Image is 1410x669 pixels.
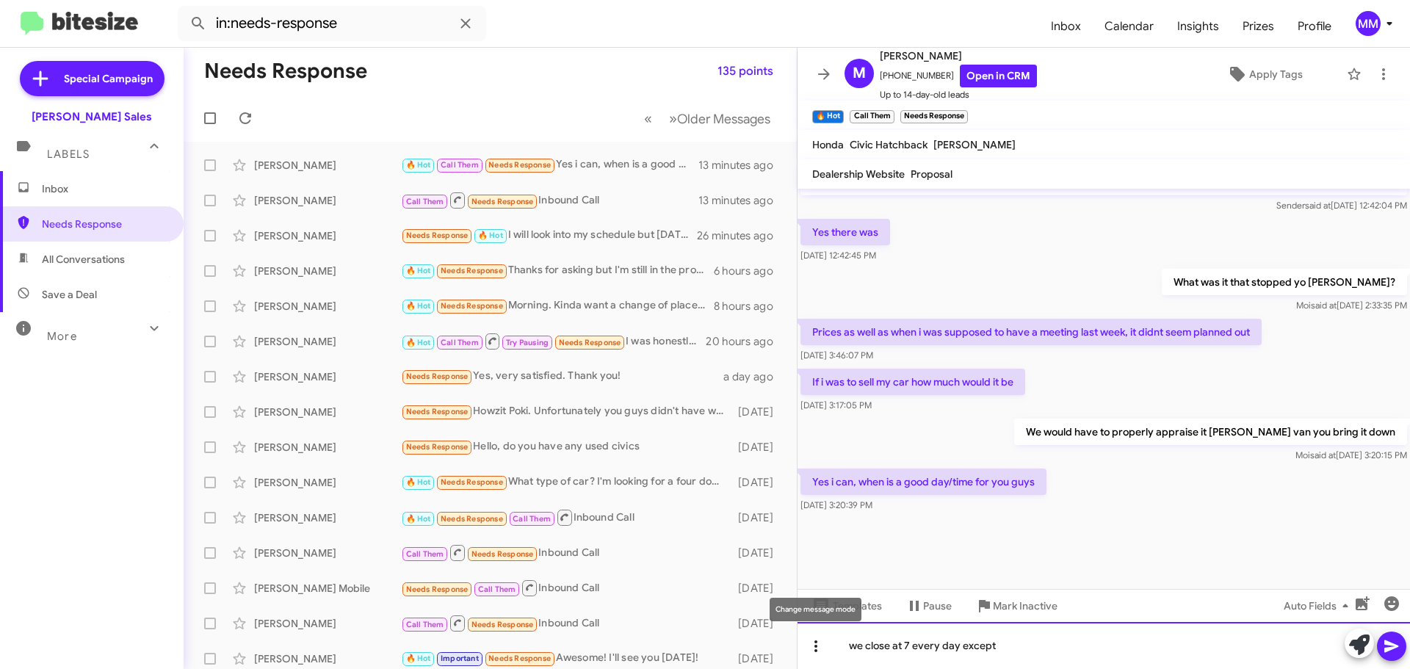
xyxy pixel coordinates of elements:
[800,469,1046,495] p: Yes i can, when is a good day/time for you guys
[42,287,97,302] span: Save a Deal
[488,160,551,170] span: Needs Response
[401,368,723,385] div: Yes, very satisfied. Thank you!
[254,651,401,666] div: [PERSON_NAME]
[406,338,431,347] span: 🔥 Hot
[478,231,503,240] span: 🔥 Hot
[800,319,1262,345] p: Prices as well as when i was supposed to have a meeting last week, it didnt seem planned out
[254,581,401,596] div: [PERSON_NAME] Mobile
[731,475,785,490] div: [DATE]
[401,332,706,350] div: I was honestly hoping the truck was gonna be fully stock but I didnt read the description careful...
[254,405,401,419] div: [PERSON_NAME]
[1305,200,1331,211] span: said at
[1296,300,1407,311] span: Moi [DATE] 2:33:35 PM
[178,6,486,41] input: Search
[669,109,677,128] span: »
[894,593,963,619] button: Pause
[401,262,714,279] div: Thanks for asking but I'm still in the process of test driving other cars since I have no idea wh...
[441,514,503,524] span: Needs Response
[513,514,551,524] span: Call Them
[406,197,444,206] span: Call Them
[254,228,401,243] div: [PERSON_NAME]
[1093,5,1165,48] a: Calendar
[993,593,1057,619] span: Mark Inactive
[406,266,431,275] span: 🔥 Hot
[853,62,866,85] span: M
[1286,5,1343,48] a: Profile
[42,181,167,196] span: Inbox
[1231,5,1286,48] a: Prizes
[723,369,785,384] div: a day ago
[1189,61,1339,87] button: Apply Tags
[471,620,534,629] span: Needs Response
[47,330,77,343] span: More
[731,510,785,525] div: [DATE]
[900,110,968,123] small: Needs Response
[800,399,872,411] span: [DATE] 3:17:05 PM
[850,110,894,123] small: Call Them
[635,104,661,134] button: Previous
[401,191,698,209] div: Inbound Call
[731,546,785,560] div: [DATE]
[42,252,125,267] span: All Conversations
[731,405,785,419] div: [DATE]
[401,403,731,420] div: Howzit Poki. Unfortunately you guys didn't have what we were looking for coming in anytime soon. ...
[812,110,844,123] small: 🔥 Hot
[441,338,479,347] span: Call Them
[800,499,872,510] span: [DATE] 3:20:39 PM
[401,438,731,455] div: Hello, do you have any used civics
[812,167,905,181] span: Dealership Website
[706,58,785,84] button: 135 points
[1356,11,1381,36] div: MM
[800,350,873,361] span: [DATE] 3:46:07 PM
[42,217,167,231] span: Needs Response
[32,109,152,124] div: [PERSON_NAME] Sales
[717,58,773,84] span: 135 points
[1272,593,1366,619] button: Auto Fields
[1311,300,1337,311] span: said at
[1276,200,1407,211] span: Sender [DATE] 12:42:04 PM
[1165,5,1231,48] span: Insights
[254,299,401,314] div: [PERSON_NAME]
[1014,419,1407,445] p: We would have to properly appraise it [PERSON_NAME] van you bring it down
[731,616,785,631] div: [DATE]
[441,477,503,487] span: Needs Response
[406,620,444,629] span: Call Them
[406,301,431,311] span: 🔥 Hot
[204,59,367,83] h1: Needs Response
[800,219,890,245] p: Yes there was
[441,654,479,663] span: Important
[471,549,534,559] span: Needs Response
[441,160,479,170] span: Call Them
[254,369,401,384] div: [PERSON_NAME]
[254,264,401,278] div: [PERSON_NAME]
[506,338,549,347] span: Try Pausing
[1162,269,1407,295] p: What was it that stopped yo [PERSON_NAME]?
[406,372,469,381] span: Needs Response
[401,579,731,597] div: Inbound Call
[923,593,952,619] span: Pause
[406,407,469,416] span: Needs Response
[406,654,431,663] span: 🔥 Hot
[660,104,779,134] button: Next
[698,193,785,208] div: 13 minutes ago
[406,549,444,559] span: Call Them
[1284,593,1354,619] span: Auto Fields
[911,167,952,181] span: Proposal
[880,65,1037,87] span: [PHONE_NUMBER]
[1039,5,1093,48] a: Inbox
[47,148,90,161] span: Labels
[880,47,1037,65] span: [PERSON_NAME]
[1343,11,1394,36] button: MM
[478,585,516,594] span: Call Them
[471,197,534,206] span: Needs Response
[770,598,861,621] div: Change message mode
[798,622,1410,669] div: we close at 7 every day except
[1249,61,1303,87] span: Apply Tags
[731,581,785,596] div: [DATE]
[406,231,469,240] span: Needs Response
[401,614,731,632] div: Inbound Call
[714,299,785,314] div: 8 hours ago
[406,585,469,594] span: Needs Response
[698,158,785,173] div: 13 minutes ago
